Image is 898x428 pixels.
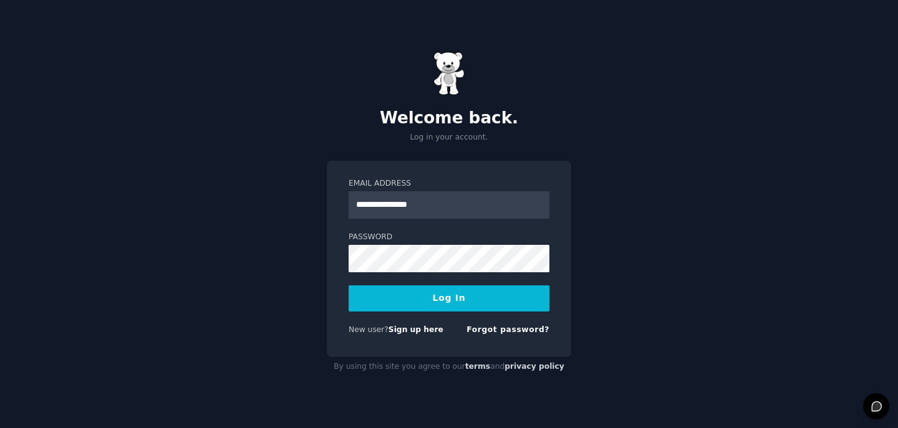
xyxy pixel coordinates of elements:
a: Sign up here [389,325,443,334]
label: Email Address [349,178,549,189]
span: New user? [349,325,389,334]
a: privacy policy [505,362,564,371]
h2: Welcome back. [327,108,571,128]
p: Log in your account. [327,132,571,143]
div: By using this site you agree to our and [327,357,571,377]
a: terms [465,362,490,371]
a: Forgot password? [466,325,549,334]
label: Password [349,232,549,243]
button: Log In [349,285,549,311]
img: Gummy Bear [433,52,465,95]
